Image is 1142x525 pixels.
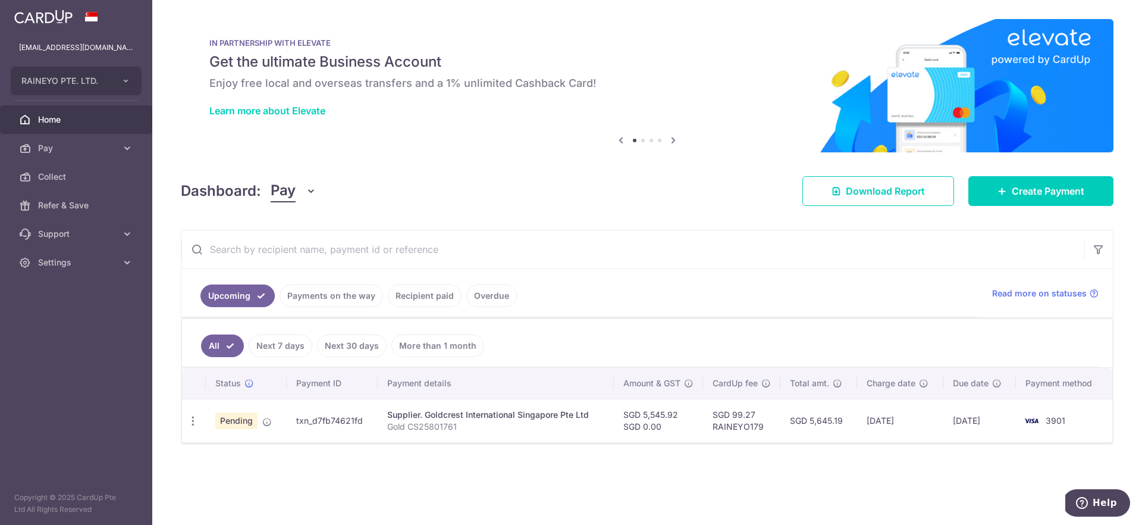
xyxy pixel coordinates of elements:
td: txn_d7fb74621fd [287,399,378,442]
td: SGD 99.27 RAINEYO179 [703,399,780,442]
span: Collect [38,171,117,183]
a: Learn more about Elevate [209,105,325,117]
button: Pay [271,180,316,202]
a: Next 7 days [249,335,312,357]
span: 3901 [1046,415,1065,426]
div: Supplier. Goldcrest International Singapore Pte Ltd [387,409,604,421]
input: Search by recipient name, payment id or reference [181,230,1084,268]
span: Support [38,228,117,240]
span: Charge date [867,377,915,389]
p: [EMAIL_ADDRESS][DOMAIN_NAME] [19,42,133,54]
img: CardUp [14,10,73,24]
td: [DATE] [857,399,943,442]
a: Next 30 days [317,335,387,357]
iframe: Opens a widget where you can find more information [1065,489,1130,519]
th: Payment details [378,368,613,399]
h5: Get the ultimate Business Account [209,52,1085,71]
a: Upcoming [200,285,275,307]
button: RAINEYO PTE. LTD. [11,67,142,95]
p: IN PARTNERSHIP WITH ELEVATE [209,38,1085,48]
span: Status [215,377,241,389]
span: Download Report [846,184,925,198]
a: More than 1 month [391,335,484,357]
th: Payment ID [287,368,378,399]
a: Create Payment [968,176,1113,206]
h4: Dashboard: [181,180,261,202]
span: Create Payment [1012,184,1084,198]
a: Recipient paid [388,285,462,307]
span: Pay [271,180,296,202]
td: [DATE] [943,399,1016,442]
span: Read more on statuses [992,287,1087,299]
h6: Enjoy free local and overseas transfers and a 1% unlimited Cashback Card! [209,76,1085,90]
span: RAINEYO PTE. LTD. [21,75,109,87]
a: Overdue [466,285,517,307]
span: Total amt. [790,377,829,389]
span: Home [38,114,117,126]
span: CardUp fee [713,377,758,389]
img: Renovation banner [181,19,1113,152]
span: Amount & GST [623,377,680,389]
a: Payments on the way [280,285,383,307]
a: Read more on statuses [992,287,1099,299]
span: Due date [953,377,989,389]
span: Settings [38,257,117,268]
span: Refer & Save [38,199,117,211]
td: SGD 5,545.92 SGD 0.00 [614,399,703,442]
p: Gold CS25801761 [387,421,604,433]
td: SGD 5,645.19 [780,399,857,442]
span: Pay [38,142,117,154]
a: All [201,335,244,357]
img: Bank Card [1019,414,1043,428]
span: Pending [215,412,258,429]
th: Payment method [1016,368,1112,399]
a: Download Report [802,176,954,206]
